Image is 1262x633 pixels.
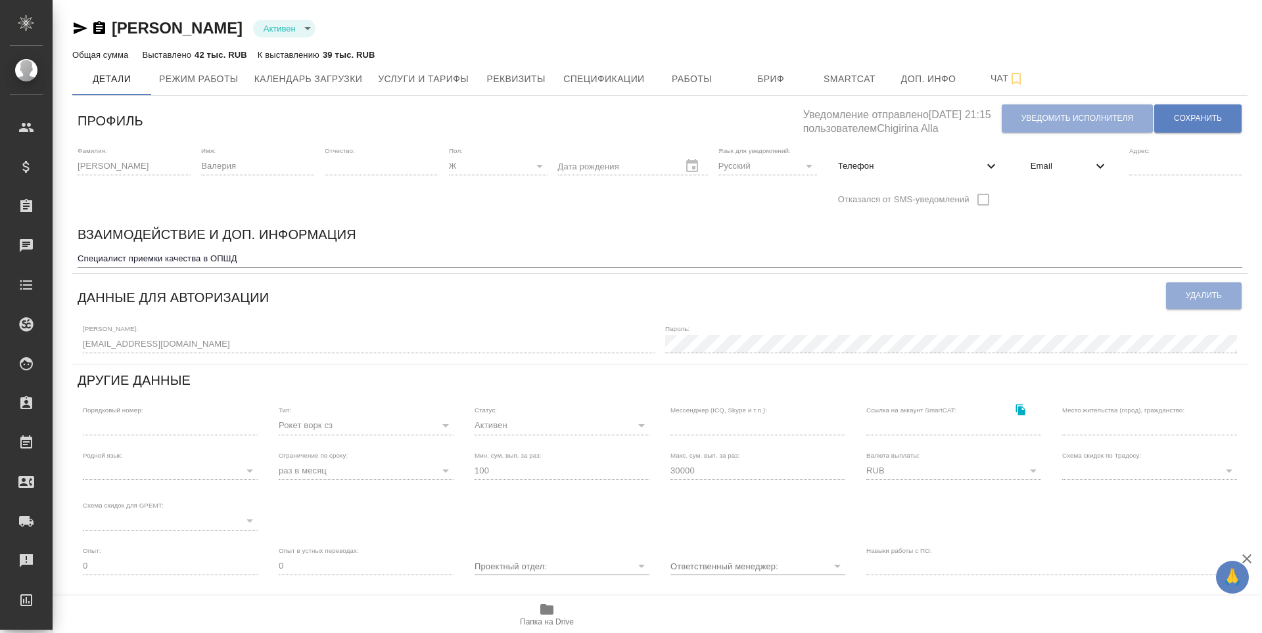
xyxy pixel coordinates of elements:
[112,19,243,37] a: [PERSON_NAME]
[976,70,1039,87] span: Чат
[838,193,970,206] span: Отказался от SMS-уведомлений
[1007,396,1034,423] button: Скопировать ссылку
[449,147,463,154] label: Пол:
[1062,407,1184,414] label: Место жительства (город), гражданство:
[279,452,348,458] label: Ограничение по сроку:
[201,147,216,154] label: Имя:
[195,50,247,60] p: 42 тыс. RUB
[83,407,143,414] label: Порядковый номер:
[72,50,131,60] p: Общая сумма
[803,101,1001,136] h5: Уведомление отправлено [DATE] 21:15 пользователем Chigirina Alla
[83,502,164,509] label: Схема скидок для GPEMT:
[449,157,548,175] div: Ж
[83,325,138,332] label: [PERSON_NAME]:
[718,157,817,175] div: Русский
[258,50,323,60] p: К выставлению
[1008,71,1024,87] svg: Подписаться
[1020,152,1119,181] div: Email
[80,71,143,87] span: Детали
[78,370,191,391] h6: Другие данные
[78,110,143,131] h6: Профиль
[279,407,291,414] label: Тип:
[475,452,542,458] label: Мин. сум. вып. за раз:
[670,407,767,414] label: Мессенджер (ICQ, Skype и т.п.):
[1216,561,1249,594] button: 🙏
[78,253,1242,263] textarea: Специалист приемки качества в ОПШД
[665,325,689,332] label: Пароль:
[866,452,920,458] label: Валюта выплаты:
[866,547,932,554] label: Навыки работы с ПО:
[828,152,1010,181] div: Телефон
[83,452,123,458] label: Родной язык:
[253,20,315,37] div: Активен
[159,71,239,87] span: Режим работы
[1062,452,1141,458] label: Схема скидок по Традосу:
[1154,104,1242,133] button: Сохранить
[866,407,956,414] label: Ссылка на аккаунт SmartCAT:
[83,547,101,554] label: Опыт:
[1129,147,1150,154] label: Адрес:
[718,147,791,154] label: Язык для уведомлений:
[78,147,107,154] label: Фамилия:
[279,547,359,554] label: Опыт в устных переводах:
[72,20,88,36] button: Скопировать ссылку для ЯМессенджера
[1031,160,1092,173] span: Email
[78,224,356,245] h6: Взаимодействие и доп. информация
[1221,563,1244,591] span: 🙏
[897,71,960,87] span: Доп. инфо
[323,50,375,60] p: 39 тыс. RUB
[484,71,548,87] span: Реквизиты
[838,160,983,173] span: Телефон
[866,462,1041,480] div: RUB
[739,71,803,87] span: Бриф
[492,596,602,633] button: Папка на Drive
[475,407,497,414] label: Статус:
[520,617,574,626] span: Папка на Drive
[91,20,107,36] button: Скопировать ссылку
[260,23,300,34] button: Активен
[670,452,740,458] label: Макс. сум. вып. за раз:
[1174,113,1222,124] span: Сохранить
[279,462,454,480] div: раз в месяц
[661,71,724,87] span: Работы
[818,71,881,87] span: Smartcat
[78,287,269,308] h6: Данные для авторизации
[142,50,195,60] p: Выставлено
[279,416,454,435] div: Рокет ворк сз
[325,147,355,154] label: Отчество:
[254,71,363,87] span: Календарь загрузки
[563,71,644,87] span: Спецификации
[378,71,469,87] span: Услуги и тарифы
[475,416,649,435] div: Активен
